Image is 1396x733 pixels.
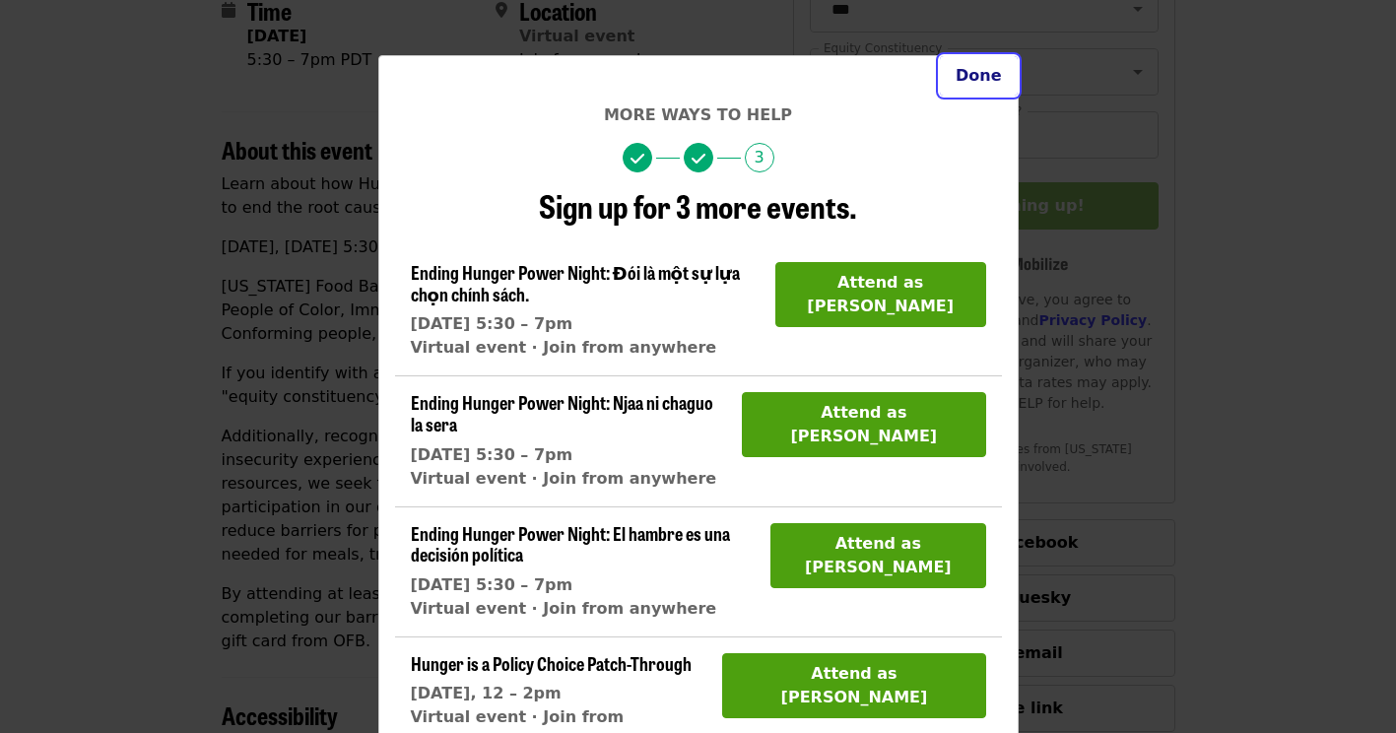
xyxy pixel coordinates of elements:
span: 3 [745,143,774,172]
i: check icon [631,150,644,168]
div: Virtual event · Join from anywhere [411,336,760,360]
span: Ending Hunger Power Night: Đói là một sự lựa chọn chính sách. [411,259,740,306]
a: Ending Hunger Power Night: Đói là một sự lựa chọn chính sách.[DATE] 5:30 – 7pmVirtual event · Joi... [411,262,760,360]
button: Attend as [PERSON_NAME] [742,392,985,457]
span: Sign up for 3 more events. [539,182,857,229]
div: [DATE] 5:30 – 7pm [411,573,756,597]
button: Attend as [PERSON_NAME] [770,523,985,588]
span: Ending Hunger Power Night: Njaa ni chaguo la sera [411,389,713,436]
div: Virtual event · Join from anywhere [411,597,756,621]
a: Ending Hunger Power Night: El hambre es una decisión política[DATE] 5:30 – 7pmVirtual event · Joi... [411,523,756,621]
div: [DATE] 5:30 – 7pm [411,443,727,467]
a: Ending Hunger Power Night: Njaa ni chaguo la sera[DATE] 5:30 – 7pmVirtual event · Join from anywhere [411,392,727,490]
div: Virtual event · Join from anywhere [411,467,727,491]
button: Attend as [PERSON_NAME] [722,653,985,718]
span: Hunger is a Policy Choice Patch-Through [411,650,692,676]
div: [DATE], 12 – 2pm [411,682,707,705]
button: Attend as [PERSON_NAME] [775,262,986,327]
div: [DATE] 5:30 – 7pm [411,312,760,336]
span: More ways to help [604,105,792,124]
i: check icon [692,150,705,168]
span: Ending Hunger Power Night: El hambre es una decisión política [411,520,730,567]
button: Close [940,56,1018,96]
